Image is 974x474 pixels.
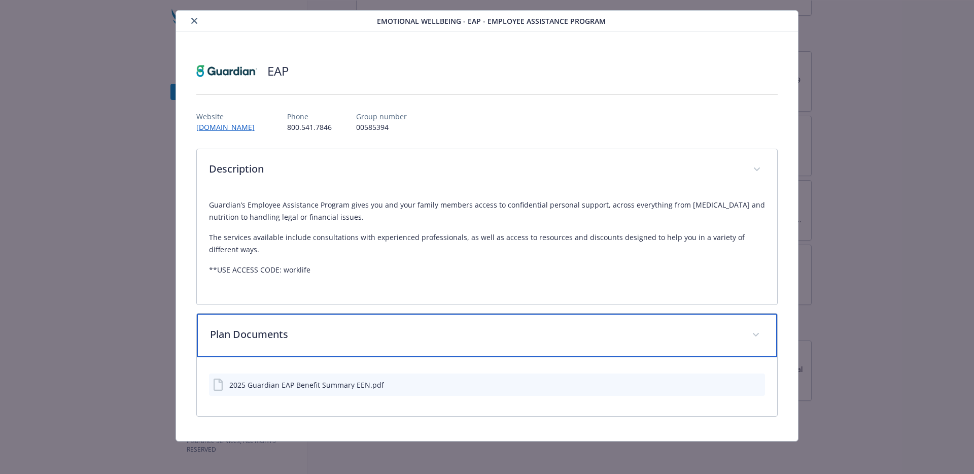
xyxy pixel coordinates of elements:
[196,111,263,122] p: Website
[267,62,289,80] h2: EAP
[197,357,778,416] div: Plan Documents
[752,380,761,390] button: preview file
[196,56,257,86] img: Guardian
[197,191,778,304] div: Description
[229,380,384,390] div: 2025 Guardian EAP Benefit Summary EEN.pdf
[197,314,778,357] div: Plan Documents
[356,122,407,132] p: 00585394
[736,380,744,390] button: download file
[196,122,263,132] a: [DOMAIN_NAME]
[209,264,766,276] p: **USE ACCESS CODE: worklife
[209,161,741,177] p: Description
[209,231,766,256] p: The services available include consultations with experienced professionals, as well as access to...
[97,10,877,442] div: details for plan Emotional Wellbeing - EAP - Employee Assistance Program
[287,111,332,122] p: Phone
[197,149,778,191] div: Description
[188,15,200,27] button: close
[287,122,332,132] p: 800.541.7846
[210,327,740,342] p: Plan Documents
[209,199,766,223] p: Guardian’s Employee Assistance Program gives you and your family members access to confidential p...
[377,16,606,26] span: Emotional Wellbeing - EAP - Employee Assistance Program
[356,111,407,122] p: Group number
